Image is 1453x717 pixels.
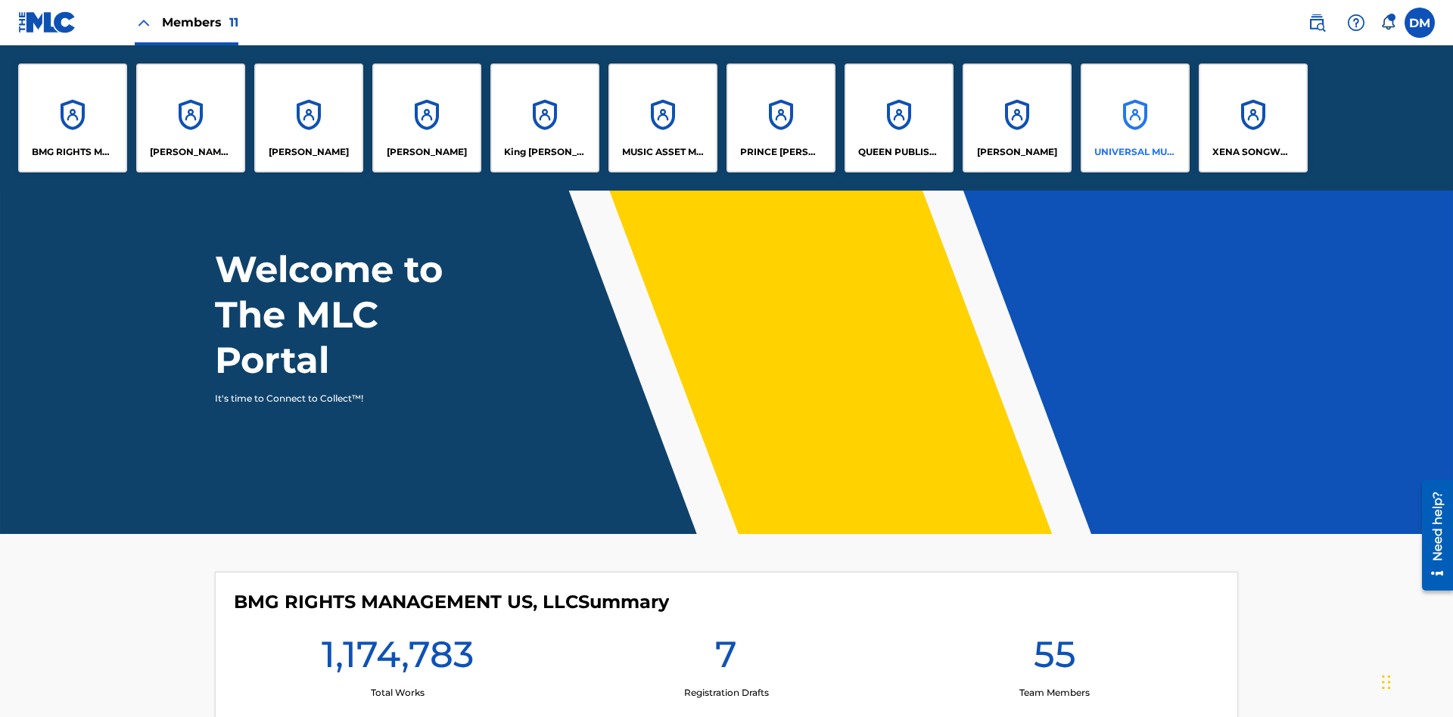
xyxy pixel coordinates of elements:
a: Accounts[PERSON_NAME] [254,64,363,172]
img: help [1347,14,1365,32]
a: AccountsUNIVERSAL MUSIC PUB GROUP [1081,64,1190,172]
a: AccountsPRINCE [PERSON_NAME] [726,64,835,172]
span: 11 [229,15,238,29]
h1: 1,174,783 [322,632,474,686]
img: MLC Logo [18,11,76,33]
iframe: Chat Widget [1377,644,1453,717]
h1: Welcome to The MLC Portal [215,247,498,383]
h1: 55 [1034,632,1076,686]
div: User Menu [1405,8,1435,38]
p: BMG RIGHTS MANAGEMENT US, LLC [32,145,114,159]
a: AccountsMUSIC ASSET MANAGEMENT (MAM) [608,64,717,172]
span: Members [162,14,238,31]
p: RONALD MCTESTERSON [977,145,1057,159]
div: Drag [1382,660,1391,705]
a: AccountsKing [PERSON_NAME] [490,64,599,172]
p: ELVIS COSTELLO [269,145,349,159]
p: MUSIC ASSET MANAGEMENT (MAM) [622,145,705,159]
p: UNIVERSAL MUSIC PUB GROUP [1094,145,1177,159]
p: It's time to Connect to Collect™! [215,392,478,405]
h4: BMG RIGHTS MANAGEMENT US, LLC [234,591,669,613]
p: King McTesterson [504,145,586,159]
p: Team Members [1019,686,1090,700]
div: Help [1341,8,1371,38]
div: Notifications [1380,15,1395,30]
p: Registration Drafts [684,686,769,700]
a: Accounts[PERSON_NAME] [963,64,1072,172]
a: AccountsBMG RIGHTS MANAGEMENT US, LLC [18,64,127,172]
a: Public Search [1302,8,1332,38]
a: Accounts[PERSON_NAME] [372,64,481,172]
p: XENA SONGWRITER [1212,145,1295,159]
p: QUEEN PUBLISHA [858,145,941,159]
img: search [1308,14,1326,32]
p: EYAMA MCSINGER [387,145,467,159]
a: AccountsXENA SONGWRITER [1199,64,1308,172]
img: Close [135,14,153,32]
p: CLEO SONGWRITER [150,145,232,159]
a: AccountsQUEEN PUBLISHA [845,64,954,172]
h1: 7 [715,632,737,686]
a: Accounts[PERSON_NAME] SONGWRITER [136,64,245,172]
p: Total Works [371,686,425,700]
p: PRINCE MCTESTERSON [740,145,823,159]
iframe: Resource Center [1411,474,1453,598]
